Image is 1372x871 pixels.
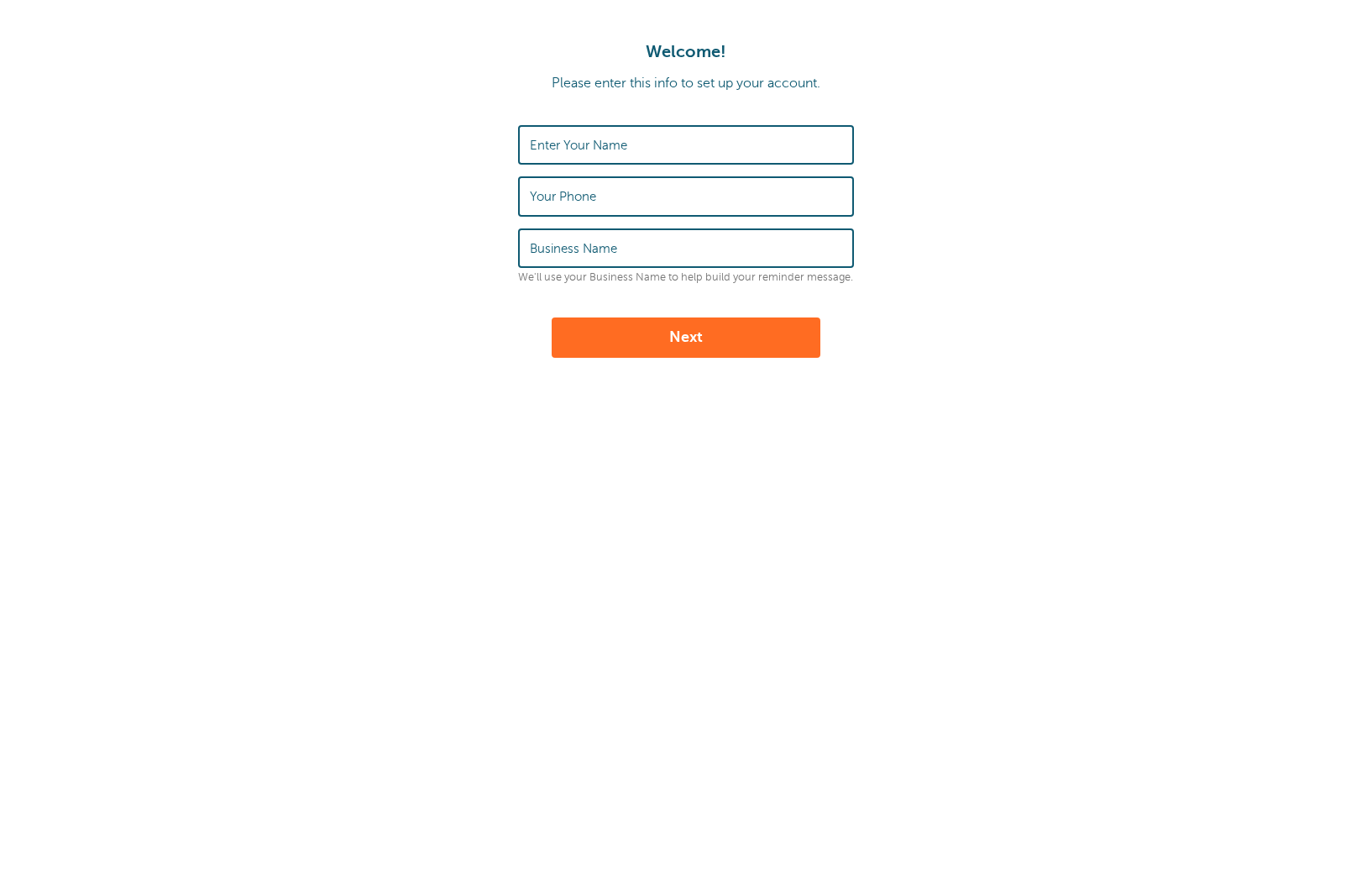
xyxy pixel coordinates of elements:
[530,241,617,256] label: Business Name
[530,189,596,204] label: Your Phone
[530,138,627,153] label: Enter Your Name
[17,76,1355,92] p: Please enter this info to set up your account.
[552,317,820,358] button: Next
[518,271,854,284] p: We'll use your Business Name to help build your reminder message.
[17,42,1355,62] h1: Welcome!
